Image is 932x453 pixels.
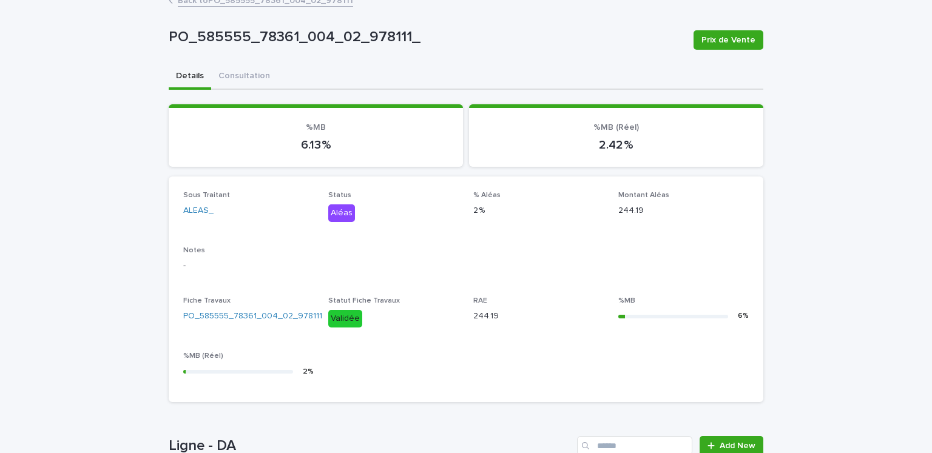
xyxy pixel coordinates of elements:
[473,310,604,323] p: 244.19
[211,64,277,90] button: Consultation
[618,204,749,217] p: 244.19
[618,192,669,199] span: Montant Aléas
[473,192,501,199] span: % Aléas
[618,297,635,304] span: %MB
[183,352,223,360] span: %MB (Réel)
[183,204,214,217] a: ALEAS_
[484,138,749,152] p: 2.42 %
[303,366,314,378] div: 2 %
[183,138,448,152] p: 6.13 %
[473,204,604,217] p: 2 %
[328,310,362,327] div: Validée
[720,441,755,450] span: Add New
[593,123,639,132] span: %MB (Réel)
[183,260,749,272] p: -
[169,29,684,46] p: PO_585555_78361_004_02_978111_
[328,204,355,222] div: Aléas
[701,34,755,46] span: Prix de Vente
[183,192,230,199] span: Sous Traitant
[183,310,322,323] a: PO_585555_78361_004_02_978111
[473,297,487,304] span: RAE
[328,192,351,199] span: Status
[183,247,205,254] span: Notes
[738,310,749,323] div: 6 %
[169,64,211,90] button: Details
[183,297,231,304] span: Fiche Travaux
[306,123,326,132] span: %MB
[694,30,763,50] button: Prix de Vente
[328,297,400,304] span: Statut Fiche Travaux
